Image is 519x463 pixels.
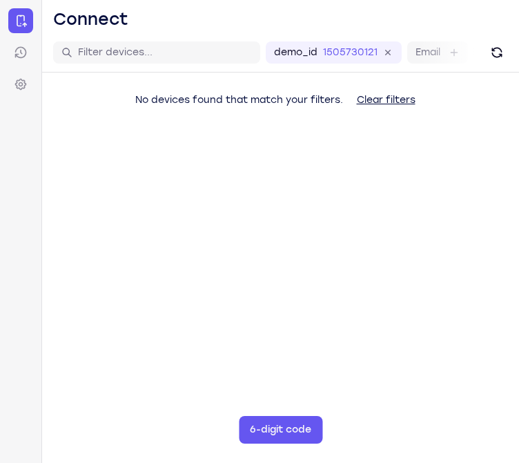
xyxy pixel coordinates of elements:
[8,72,33,97] a: Settings
[78,46,252,59] input: Filter devices...
[274,46,317,59] label: demo_id
[135,94,343,106] span: No devices found that match your filters.
[486,41,508,64] button: Refresh
[53,8,128,30] h1: Connect
[8,8,33,33] a: Connect
[415,46,440,59] label: Email
[346,86,427,114] button: Clear filters
[8,40,33,65] a: Sessions
[239,416,322,444] button: 6-digit code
